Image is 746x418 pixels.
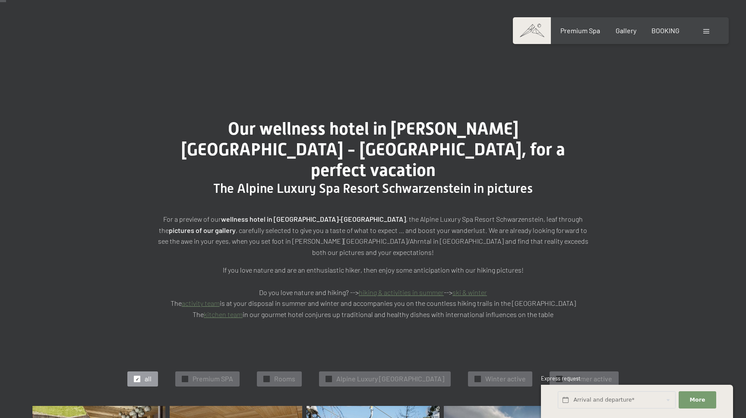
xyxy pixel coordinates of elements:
[452,288,487,296] a: ski & winter
[181,119,565,180] span: Our wellness hotel in [PERSON_NAME][GEOGRAPHIC_DATA] - [GEOGRAPHIC_DATA], for a perfect vacation
[145,374,152,383] span: all
[476,376,480,382] span: ✓
[221,215,406,223] strong: wellness hotel in [GEOGRAPHIC_DATA]-[GEOGRAPHIC_DATA]
[679,391,716,409] button: More
[274,374,295,383] span: Rooms
[690,396,705,404] span: More
[327,376,331,382] span: ✓
[359,288,444,296] a: hiking & activities in summer
[485,374,526,383] span: Winter active
[136,376,139,382] span: ✓
[182,299,220,307] a: activity team
[157,264,589,320] p: If you love nature and are an enthusiastic hiker, then enjoy some anticipation with our hiking pi...
[651,26,680,35] a: BOOKING
[616,26,636,35] a: Gallery
[541,375,581,382] span: Express request
[265,376,269,382] span: ✓
[157,214,589,258] p: For a preview of our , the Alpine Luxury Spa Resort Schwarzenstein, leaf through the , carefully ...
[213,181,533,196] span: The Alpine Luxury Spa Resort Schwarzenstein in pictures
[169,226,236,234] strong: pictures of our gallery
[560,26,600,35] a: Premium Spa
[336,374,444,383] span: Alpine Luxury [GEOGRAPHIC_DATA]
[193,374,233,383] span: Premium SPA
[183,376,187,382] span: ✓
[204,310,243,318] a: kitchen team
